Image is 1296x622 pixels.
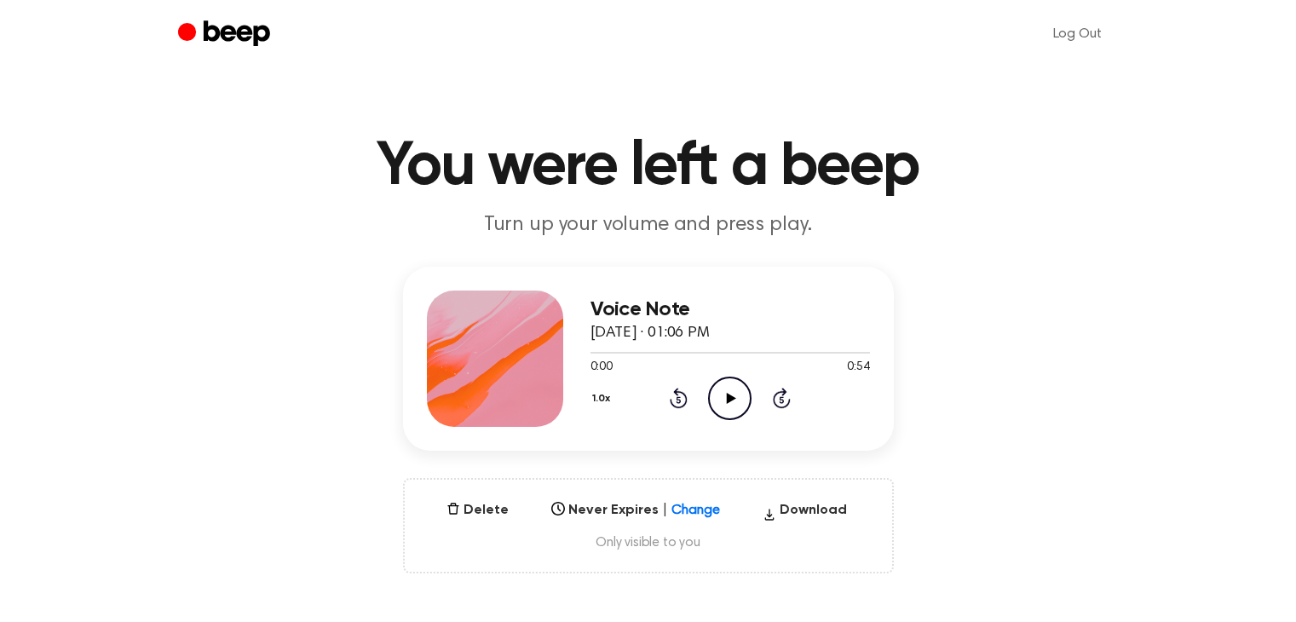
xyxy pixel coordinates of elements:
span: 0:54 [847,359,869,377]
p: Turn up your volume and press play. [321,211,976,239]
button: Delete [440,500,516,521]
h1: You were left a beep [212,136,1085,198]
span: [DATE] · 01:06 PM [590,325,710,341]
a: Log Out [1036,14,1119,55]
span: 0:00 [590,359,613,377]
a: Beep [178,18,274,51]
button: Download [756,500,854,527]
button: 1.0x [590,384,617,413]
span: Only visible to you [425,534,872,551]
h3: Voice Note [590,298,870,321]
